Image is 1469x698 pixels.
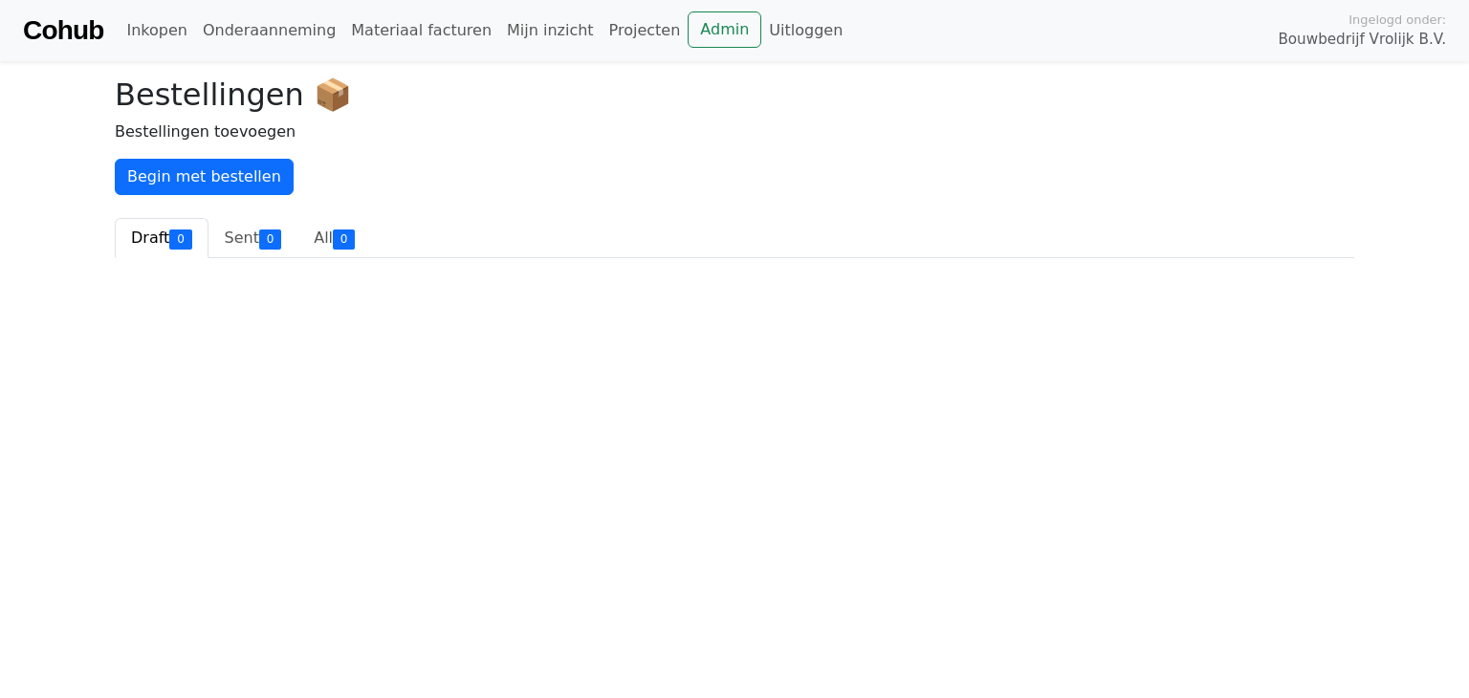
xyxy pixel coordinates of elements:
a: All0 [297,218,371,258]
div: 0 [169,229,191,249]
a: Mijn inzicht [499,11,602,50]
span: Bouwbedrijf Vrolijk B.V. [1278,29,1446,51]
a: Admin [688,11,761,48]
a: Projecten [602,11,689,50]
a: Draft0 [115,218,208,258]
a: Cohub [23,8,103,54]
a: Materiaal facturen [343,11,499,50]
p: Bestellingen toevoegen [115,120,1354,143]
div: 0 [259,229,281,249]
a: Begin met bestellen [115,159,294,195]
a: Sent0 [208,218,298,258]
h2: Bestellingen 📦 [115,76,1354,113]
span: Ingelogd onder: [1348,11,1446,29]
div: 0 [333,229,355,249]
a: Uitloggen [761,11,850,50]
a: Inkopen [119,11,194,50]
a: Onderaanneming [195,11,343,50]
